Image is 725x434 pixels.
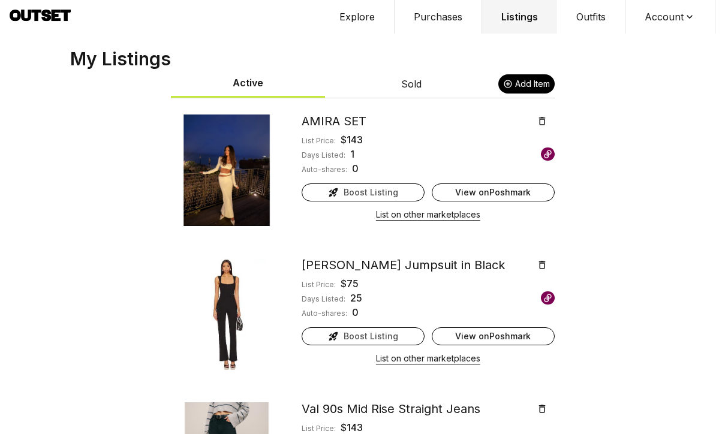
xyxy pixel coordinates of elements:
[171,70,325,98] button: Active
[302,424,336,433] div: List Price:
[541,291,555,305] img: Poshmark logo
[302,309,347,318] div: Auto-shares:
[432,327,555,345] a: View onPoshmark
[302,183,425,201] button: Boost Listing
[302,327,425,345] button: Boost Listing
[352,305,359,320] div: 0
[344,186,398,198] span: Boost Listing
[302,257,529,273] div: [PERSON_NAME] Jumpsuit in Black
[541,147,555,161] img: Poshmark logo
[302,136,336,146] div: List Price:
[302,165,347,174] div: Auto-shares:
[352,161,359,176] div: 0
[302,294,345,304] div: Days Listed:
[376,206,480,223] button: List on other marketplaces
[498,74,555,94] a: Add Item
[65,48,660,70] h1: My Listings
[376,350,480,367] button: List on other marketplaces
[350,291,362,305] div: 25
[302,280,336,290] div: List Price:
[341,276,359,291] div: $ 75
[350,147,354,161] div: 1
[302,113,529,129] div: AMIRA SET
[341,132,363,147] div: $ 143
[302,400,529,417] div: Val 90s Mid Rise Straight Jeans
[344,330,398,342] span: Boost Listing
[335,71,489,97] button: Sold
[432,183,555,201] a: View onPoshmark
[302,150,345,160] div: Days Listed:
